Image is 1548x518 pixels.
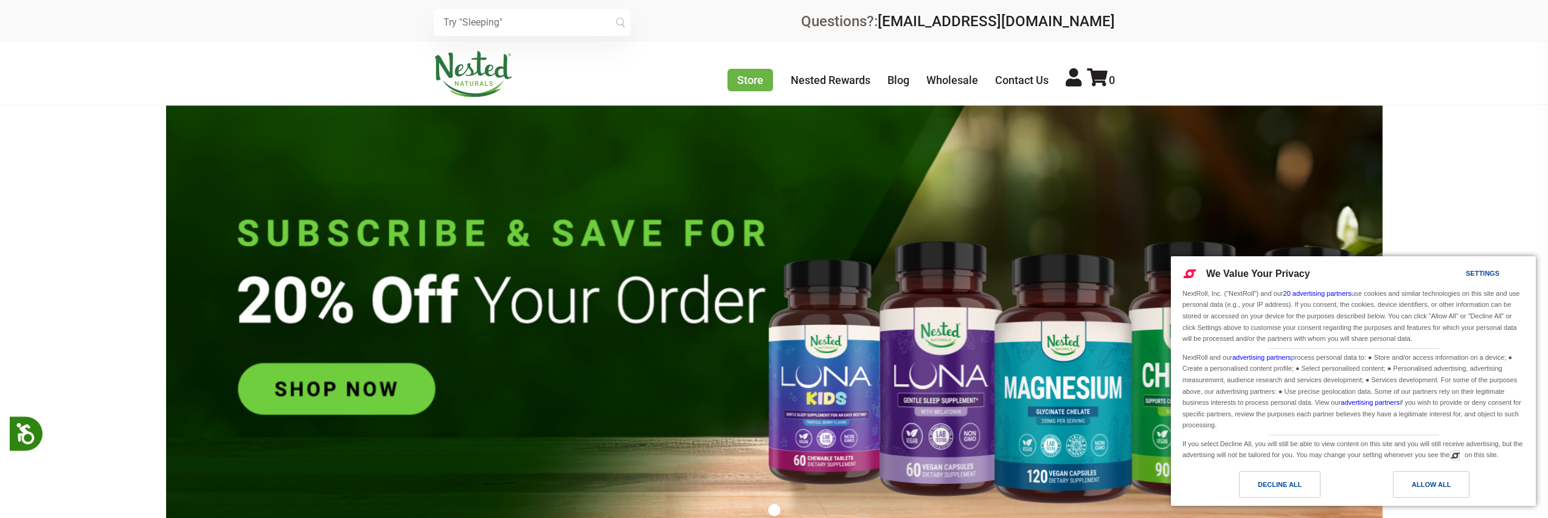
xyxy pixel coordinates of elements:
img: Nested Naturals [434,51,513,97]
div: NextRoll and our process personal data to: ● Store and/or access information on a device; ● Creat... [1180,349,1527,432]
span: We Value Your Privacy [1206,268,1310,279]
span: 0 [1109,74,1115,86]
a: Decline All [1178,471,1353,504]
a: advertising partners [1232,354,1291,361]
a: Wholesale [926,74,978,86]
button: 1 of 1 [768,504,780,516]
a: Nested Rewards [791,74,870,86]
div: Questions?: [801,14,1115,29]
a: 20 advertising partners [1283,290,1352,297]
div: NextRoll, Inc. ("NextRoll") and our use cookies and similar technologies on this site and use per... [1180,287,1527,346]
a: advertising partners [1341,399,1400,406]
a: Store [727,69,773,91]
div: Settings [1466,267,1499,280]
a: [EMAIL_ADDRESS][DOMAIN_NAME] [878,13,1115,30]
div: Decline All [1258,478,1302,491]
a: 0 [1087,74,1115,86]
a: Allow All [1353,471,1529,504]
a: Settings [1445,264,1474,286]
a: Blog [887,74,909,86]
div: Allow All [1412,478,1451,491]
div: If you select Decline All, you will still be able to view content on this site and you will still... [1180,435,1527,462]
input: Try "Sleeping" [434,9,631,36]
a: Contact Us [995,74,1049,86]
